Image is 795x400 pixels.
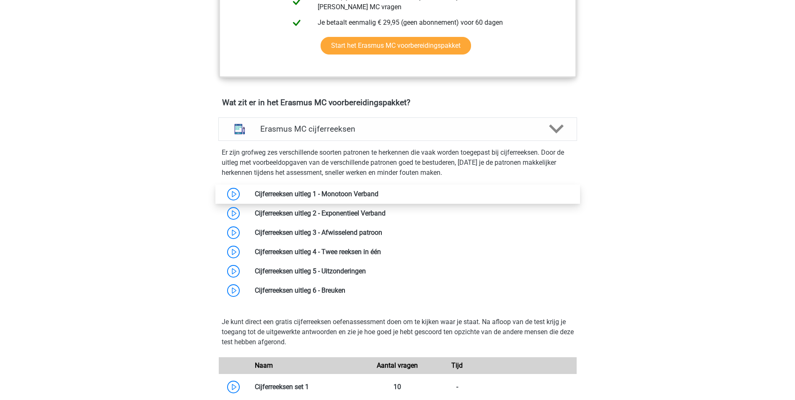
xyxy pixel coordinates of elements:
p: Er zijn grofweg zes verschillende soorten patronen te herkennen die vaak worden toegepast bij cij... [222,148,574,178]
a: Start het Erasmus MC voorbereidingspakket [321,37,471,55]
div: Cijferreeksen uitleg 4 - Twee reeksen in één [249,247,577,257]
div: Cijferreeksen uitleg 5 - Uitzonderingen [249,266,577,276]
h4: Wat zit er in het Erasmus MC voorbereidingspakket? [222,98,573,107]
div: Tijd [427,361,487,371]
div: Cijferreeksen set 1 [249,382,368,392]
div: Cijferreeksen uitleg 2 - Exponentieel Verband [249,208,577,218]
img: cijferreeksen [229,118,251,140]
div: Naam [249,361,368,371]
a: cijferreeksen Erasmus MC cijferreeksen [215,117,580,141]
p: Je kunt direct een gratis cijferreeksen oefenassessment doen om te kijken waar je staat. Na afloo... [222,317,574,347]
h4: Erasmus MC cijferreeksen [260,124,535,134]
div: Aantal vragen [368,361,427,371]
div: Cijferreeksen uitleg 1 - Monotoon Verband [249,189,577,199]
div: Cijferreeksen uitleg 3 - Afwisselend patroon [249,228,577,238]
div: Cijferreeksen uitleg 6 - Breuken [249,286,577,296]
